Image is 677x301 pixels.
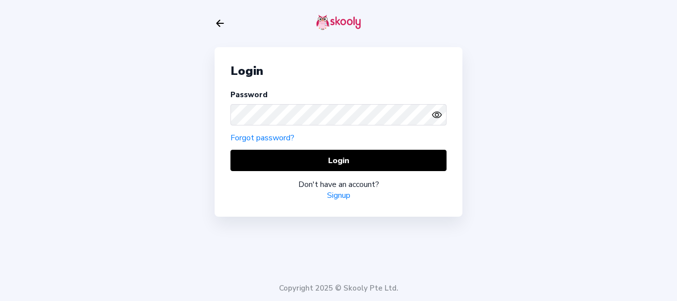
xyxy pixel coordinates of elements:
label: Password [230,90,268,100]
button: Login [230,150,447,171]
a: Signup [327,190,350,201]
div: Don't have an account? [230,179,447,190]
button: arrow back outline [215,18,226,29]
ion-icon: eye outline [432,110,442,120]
button: eye outlineeye off outline [432,110,447,120]
a: Forgot password? [230,132,294,143]
div: Login [230,63,447,79]
img: skooly-logo.png [316,14,361,30]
